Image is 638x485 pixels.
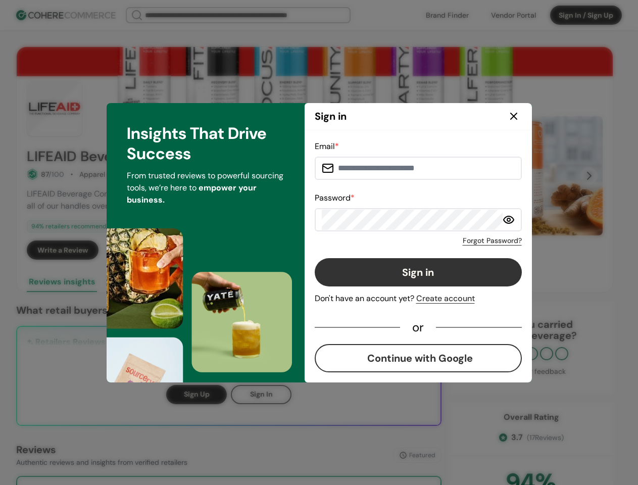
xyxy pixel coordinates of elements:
[315,344,522,372] button: Continue with Google
[315,109,347,124] h2: Sign in
[127,170,284,206] p: From trusted reviews to powerful sourcing tools, we’re here to
[416,293,475,305] div: Create account
[400,323,436,332] div: or
[127,182,257,205] span: empower your business.
[127,123,284,164] h3: Insights That Drive Success
[315,192,355,203] label: Password
[315,293,522,305] div: Don't have an account yet?
[463,235,522,246] a: Forgot Password?
[315,258,522,286] button: Sign in
[315,141,339,152] label: Email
